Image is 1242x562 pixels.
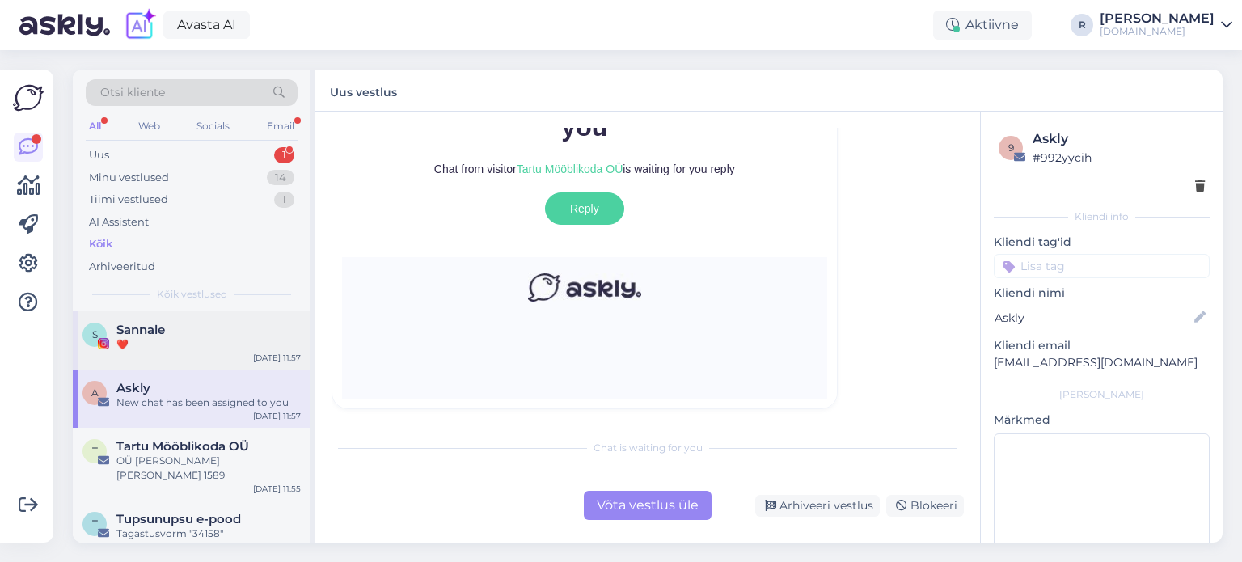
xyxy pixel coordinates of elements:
div: Tagastusvorm "34158" [116,526,301,541]
p: [EMAIL_ADDRESS][DOMAIN_NAME] [994,354,1210,371]
div: ❤️ [116,337,301,352]
div: OÜ [PERSON_NAME] [PERSON_NAME] 1589 [116,454,301,483]
a: [PERSON_NAME][DOMAIN_NAME] [1100,12,1232,38]
div: # 992yycih [1033,149,1205,167]
div: Aktiivne [933,11,1032,40]
span: Reply [570,202,599,215]
p: Kliendi tag'id [994,234,1210,251]
div: Minu vestlused [89,170,169,186]
span: S [92,328,98,340]
div: Võta vestlus üle [584,491,712,520]
a: Avasta AI [163,11,250,39]
p: Chat from visitor is waiting for you reply [378,163,791,176]
div: R [1071,14,1093,36]
span: Tartu Mööblikoda OÜ [116,439,249,454]
div: Kõik [89,236,112,252]
div: [PERSON_NAME] [1100,12,1215,25]
img: Askly Logo [13,82,44,113]
span: Kõik vestlused [157,287,227,302]
div: Arhiveeri vestlus [755,495,880,517]
div: Arhiveeritud [89,259,155,275]
span: Tupsunupsu e-pood [116,512,241,526]
div: New chat has been assigned to you [116,395,301,410]
span: Sannale [116,323,165,337]
a: Reply [545,192,624,225]
div: Kliendi info [994,209,1210,224]
span: Tartu Mööblikoda OÜ [517,163,623,175]
div: [DATE] 11:57 [253,410,301,422]
div: 1 [274,192,294,208]
div: Chat is waiting for you [332,441,964,455]
div: Socials [193,116,233,137]
div: Email [264,116,298,137]
div: 14 [267,170,294,186]
div: Blokeeri [886,495,964,517]
div: Uus [89,147,109,163]
div: Askly [1033,129,1205,149]
span: A [91,387,99,399]
span: T [92,518,98,530]
div: AI Assistent [89,214,149,230]
span: Otsi kliente [100,84,165,101]
span: 9 [1008,142,1014,154]
img: explore-ai [123,8,157,42]
div: Web [135,116,163,137]
p: Kliendi email [994,337,1210,354]
div: [DATE] 11:57 [253,352,301,364]
img: Askly logo [528,273,641,302]
div: [DATE] 11:55 [253,483,301,495]
span: T [92,445,98,457]
div: [DOMAIN_NAME] [1100,25,1215,38]
div: [DATE] 11:18 [255,541,301,553]
span: Askly [116,381,150,395]
div: [PERSON_NAME] [994,387,1210,402]
div: 1 [274,147,294,163]
input: Lisa tag [994,254,1210,278]
div: Tiimi vestlused [89,192,168,208]
p: Kliendi nimi [994,285,1210,302]
label: Uus vestlus [330,79,397,101]
input: Lisa nimi [995,309,1191,327]
p: Märkmed [994,412,1210,429]
div: All [86,116,104,137]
